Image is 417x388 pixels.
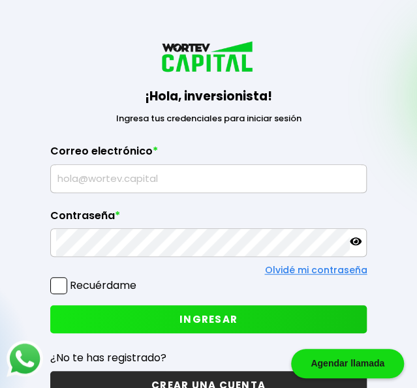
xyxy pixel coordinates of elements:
[50,87,367,106] h3: ¡Hola, inversionista!
[50,209,367,229] label: Contraseña
[159,40,257,76] img: logo_wortev_capital
[179,312,238,326] span: INGRESAR
[291,349,404,378] div: Agendar llamada
[7,340,43,377] img: logos_whatsapp-icon.242b2217.svg
[50,305,367,333] button: INGRESAR
[264,263,367,276] a: Olvidé mi contraseña
[50,145,367,164] label: Correo electrónico
[50,350,367,366] p: ¿No te has registrado?
[50,112,367,125] p: Ingresa tus credenciales para iniciar sesión
[56,165,362,192] input: hola@wortev.capital
[70,278,136,293] label: Recuérdame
